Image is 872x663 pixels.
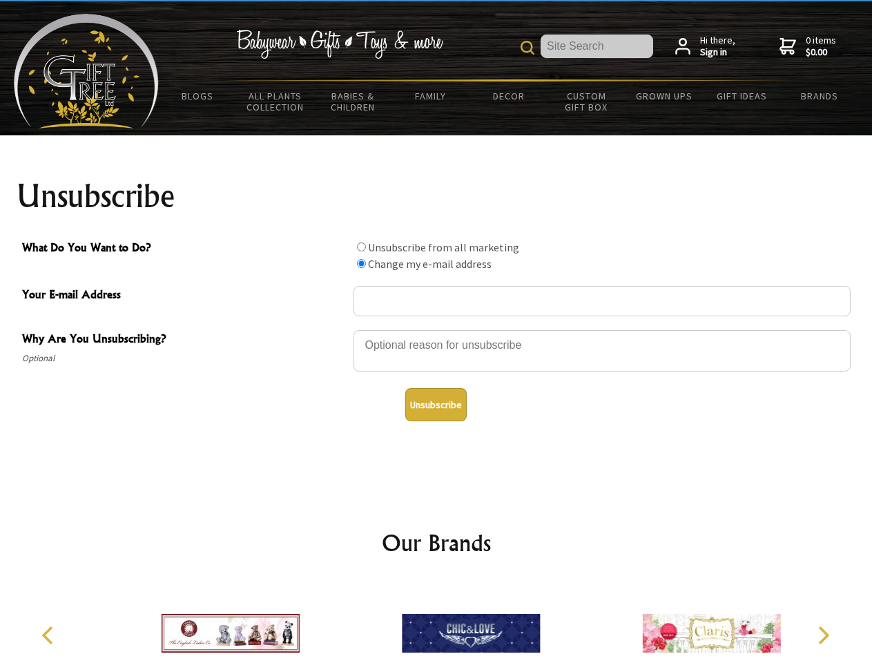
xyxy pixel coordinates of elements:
img: product search [521,41,534,55]
span: Why Are You Unsubscribing? [22,330,347,350]
strong: $0.00 [806,46,836,59]
input: What Do You Want to Do? [357,242,366,251]
input: Your E-mail Address [353,286,851,316]
a: Custom Gift Box [548,81,626,122]
img: Babyware - Gifts - Toys and more... [14,14,159,128]
a: 0 items$0.00 [779,35,836,59]
span: What Do You Want to Do? [22,239,347,259]
a: Gift Ideas [703,81,781,110]
button: Unsubscribe [405,388,467,421]
textarea: Why Are You Unsubscribing? [353,330,851,372]
input: What Do You Want to Do? [357,259,366,268]
input: Site Search [541,35,653,58]
a: Babies & Children [314,81,392,122]
a: Grown Ups [625,81,703,110]
a: BLOGS [159,81,237,110]
strong: Sign in [700,46,735,59]
a: Brands [781,81,859,110]
img: Babywear - Gifts - Toys & more [236,30,443,59]
a: Family [392,81,470,110]
span: Hi there, [700,35,735,59]
h1: Unsubscribe [17,180,856,213]
label: Change my e-mail address [368,257,492,271]
label: Unsubscribe from all marketing [368,240,519,254]
button: Previous [35,620,65,651]
button: Next [808,620,838,651]
a: Decor [469,81,548,110]
a: Hi there,Sign in [675,35,735,59]
h2: Our Brands [28,526,845,559]
span: Your E-mail Address [22,286,347,306]
a: All Plants Collection [237,81,315,122]
span: 0 items [806,34,836,59]
span: Optional [22,350,347,367]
